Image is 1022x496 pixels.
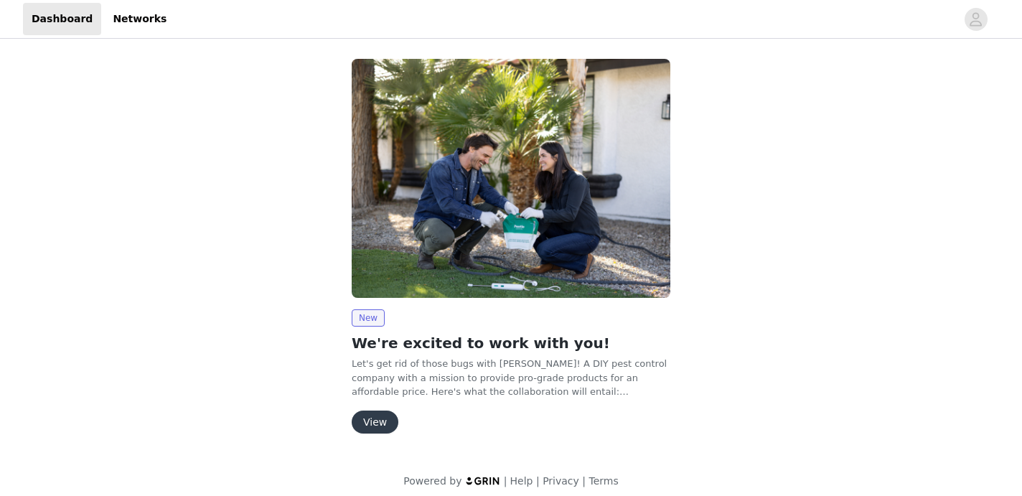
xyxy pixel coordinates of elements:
[104,3,175,35] a: Networks
[352,357,670,399] p: Let's get rid of those bugs with [PERSON_NAME]! A DIY pest control company with a mission to prov...
[589,475,618,487] a: Terms
[352,59,670,298] img: Pestie
[582,475,586,487] span: |
[543,475,579,487] a: Privacy
[23,3,101,35] a: Dashboard
[403,475,461,487] span: Powered by
[504,475,507,487] span: |
[352,309,385,327] span: New
[510,475,533,487] a: Help
[352,411,398,434] button: View
[465,476,501,485] img: logo
[352,417,398,428] a: View
[352,332,670,354] h2: We're excited to work with you!
[536,475,540,487] span: |
[969,8,983,31] div: avatar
